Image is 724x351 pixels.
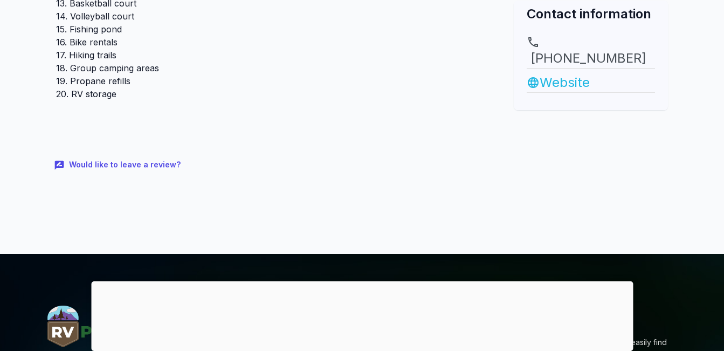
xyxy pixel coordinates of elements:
[56,87,480,100] li: 20. RV storage
[56,10,480,23] li: 14. Volleyball court
[47,306,120,347] img: RVParx.com
[47,105,488,153] iframe: Advertisement
[527,5,655,23] h2: Contact information
[56,36,480,49] li: 16. Bike rentals
[56,49,480,62] li: 17. Hiking trails
[501,110,681,245] iframe: Advertisement
[91,281,633,348] iframe: Advertisement
[47,153,189,177] button: Would like to leave a review?
[527,36,655,68] a: [PHONE_NUMBER]
[527,73,655,92] a: Website
[56,75,480,87] li: 19. Propane refills
[56,23,480,36] li: 15. Fishing pond
[56,62,480,75] li: 18. Group camping areas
